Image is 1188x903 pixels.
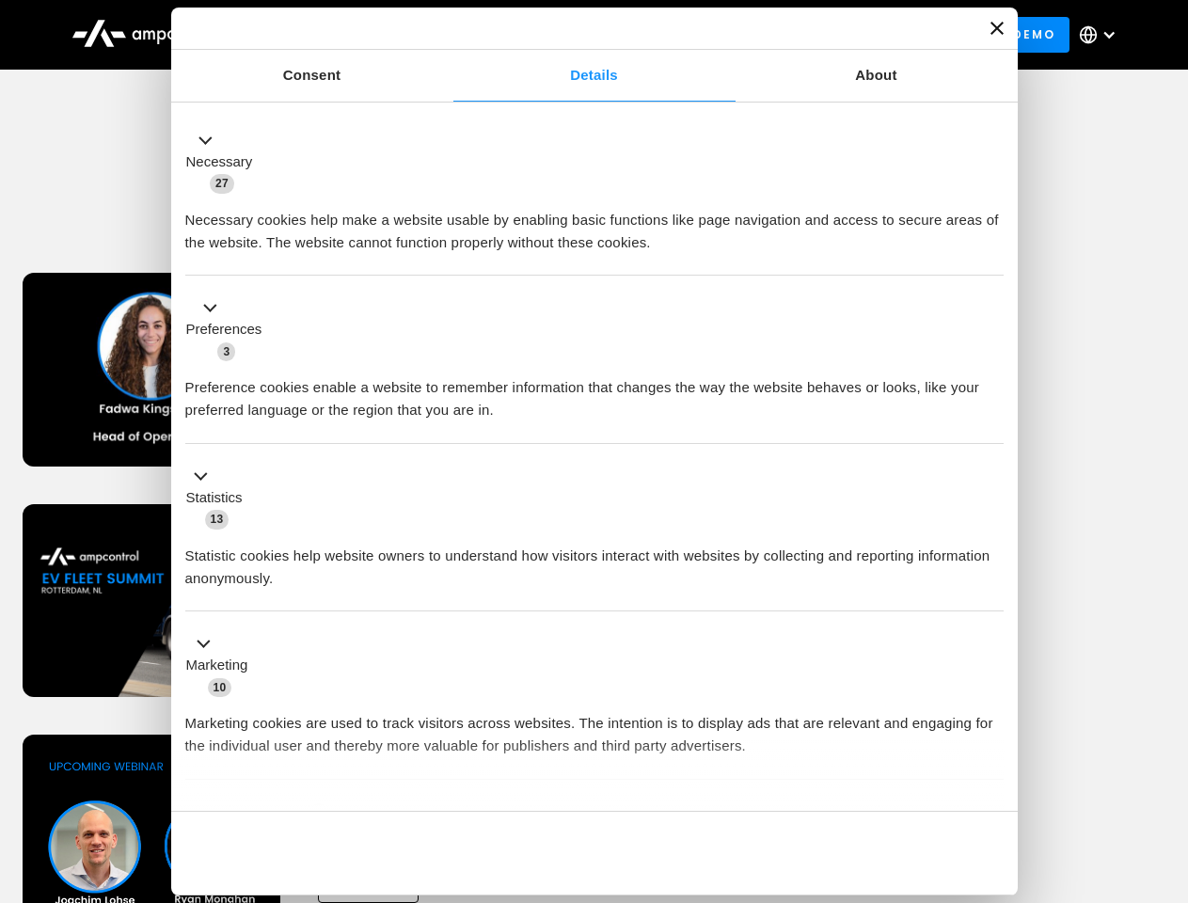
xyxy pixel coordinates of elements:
span: 2 [310,803,328,822]
label: Statistics [186,487,243,509]
button: Marketing (10) [185,633,260,699]
div: Preference cookies enable a website to remember information that changes the way the website beha... [185,362,1004,421]
span: 10 [208,678,232,697]
button: Close banner [990,22,1004,35]
span: 3 [217,342,235,361]
h1: Upcoming Webinars [23,190,1166,235]
a: About [736,50,1018,102]
div: Marketing cookies are used to track visitors across websites. The intention is to display ads tha... [185,698,1004,757]
span: 13 [205,510,230,529]
label: Preferences [186,319,262,341]
span: 27 [210,174,234,193]
button: Unclassified (2) [185,800,340,824]
button: Preferences (3) [185,297,274,363]
a: Consent [171,50,453,102]
label: Marketing [186,655,248,676]
label: Necessary [186,151,253,173]
button: Necessary (27) [185,129,264,195]
a: Details [453,50,736,102]
button: Okay [733,826,1003,880]
button: Statistics (13) [185,465,254,531]
div: Necessary cookies help make a website usable by enabling basic functions like page navigation and... [185,195,1004,254]
div: Statistic cookies help website owners to understand how visitors interact with websites by collec... [185,531,1004,590]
